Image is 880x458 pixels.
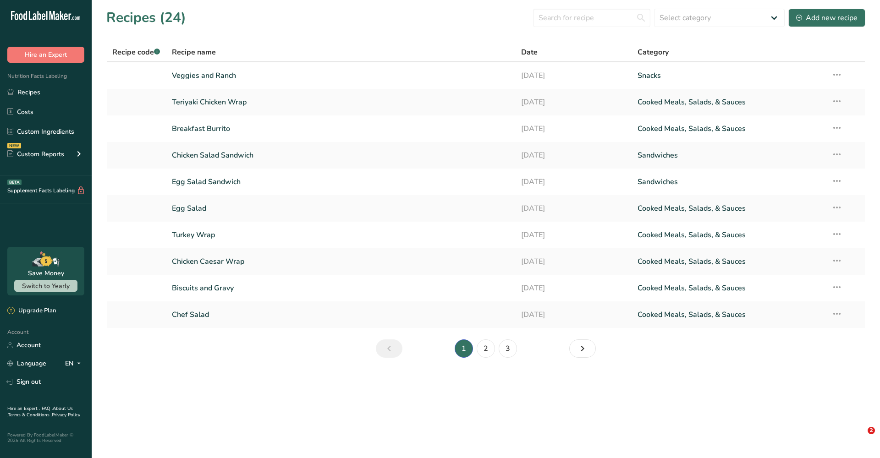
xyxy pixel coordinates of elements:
a: Previous page [376,339,402,358]
a: Language [7,355,46,371]
a: Biscuits and Gravy [172,278,510,298]
a: [DATE] [521,305,627,324]
div: Powered By FoodLabelMaker © 2025 All Rights Reserved [7,432,84,443]
h1: Recipes (24) [106,7,186,28]
a: [DATE] [521,225,627,245]
span: Switch to Yearly [22,282,70,290]
a: Hire an Expert . [7,405,40,412]
span: Date [521,47,538,58]
a: Cooked Meals, Salads, & Sauces [638,305,820,324]
a: Turkey Wrap [172,225,510,245]
a: Cooked Meals, Salads, & Sauces [638,252,820,271]
span: 2 [868,427,875,434]
a: Sandwiches [638,172,820,191]
div: BETA [7,180,22,185]
iframe: Intercom live chat [849,427,871,449]
div: Add new recipe [796,12,858,23]
div: Save Money [28,268,64,278]
a: [DATE] [521,172,627,191]
a: Cooked Meals, Salads, & Sauces [638,199,820,218]
a: Cooked Meals, Salads, & Sauces [638,278,820,298]
a: Snacks [638,66,820,85]
button: Switch to Yearly [14,280,77,292]
a: [DATE] [521,199,627,218]
div: Custom Reports [7,149,64,159]
a: Chicken Salad Sandwich [172,146,510,165]
div: NEW [7,143,21,148]
a: Teriyaki Chicken Wrap [172,93,510,112]
a: Cooked Meals, Salads, & Sauces [638,225,820,245]
a: Cooked Meals, Salads, & Sauces [638,119,820,138]
input: Search for recipe [533,9,650,27]
a: [DATE] [521,278,627,298]
a: [DATE] [521,146,627,165]
a: Sandwiches [638,146,820,165]
a: [DATE] [521,93,627,112]
span: Category [638,47,669,58]
a: Page 3. [499,339,517,358]
a: Terms & Conditions . [8,412,52,418]
span: Recipe name [172,47,216,58]
a: [DATE] [521,252,627,271]
button: Add new recipe [788,9,865,27]
span: Recipe code [112,47,160,57]
a: Next page [569,339,596,358]
div: EN [65,358,84,369]
a: Page 2. [477,339,495,358]
a: Cooked Meals, Salads, & Sauces [638,93,820,112]
button: Hire an Expert [7,47,84,63]
a: Veggies and Ranch [172,66,510,85]
a: Egg Salad Sandwich [172,172,510,191]
div: Upgrade Plan [7,306,56,316]
a: Chef Salad [172,305,510,324]
a: Egg Salad [172,199,510,218]
a: Chicken Caesar Wrap [172,252,510,271]
a: Privacy Policy [52,412,80,418]
a: Breakfast Burrito [172,119,510,138]
a: About Us . [7,405,73,418]
a: [DATE] [521,66,627,85]
a: [DATE] [521,119,627,138]
a: FAQ . [42,405,53,412]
